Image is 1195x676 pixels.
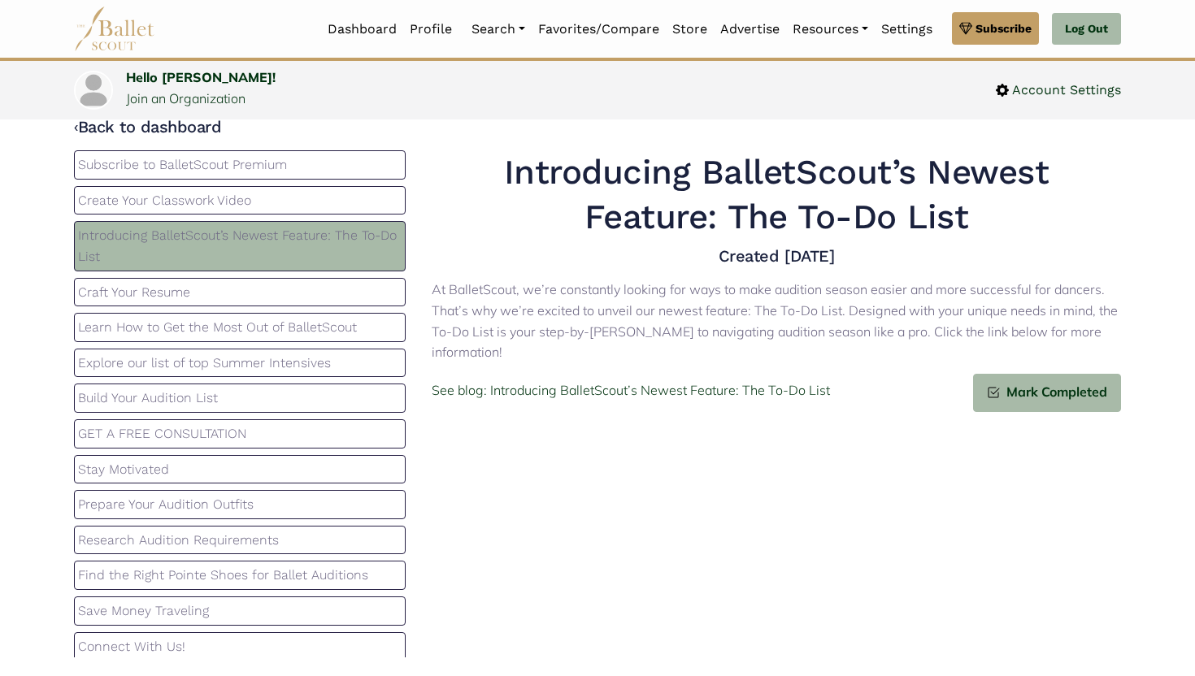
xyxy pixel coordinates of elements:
[78,494,402,515] p: Prepare Your Audition Outfits
[432,380,830,401] a: See blog: Introducing BalletScout’s Newest Feature: The To-Do List
[78,459,402,480] p: Stay Motivated
[976,19,1032,37] span: Subscribe
[78,225,402,266] p: Introducing BalletScout’s Newest Feature: The To-Do List
[1009,80,1121,101] span: Account Settings
[432,279,1121,362] p: At BalletScout, we’re constantly looking for ways to make audition season easier and more success...
[126,90,246,106] a: Join an Organization
[786,12,875,46] a: Resources
[78,154,402,175] p: Subscribe to BalletScout Premium
[78,423,402,444] p: GET A FREE CONSULTATION
[78,388,402,409] p: Build Your Audition List
[996,80,1121,101] a: Account Settings
[78,600,402,622] p: Save Money Traveling
[1000,382,1107,403] span: Mark Completed
[432,245,1121,266] h4: Created [DATE]
[126,69,276,85] a: Hello [PERSON_NAME]!
[74,116,78,136] code: ‹
[76,72,111,108] img: profile picture
[74,117,221,136] a: ‹Back to dashboard
[78,636,402,657] p: Connect With Us!
[432,150,1121,239] h1: Introducing BalletScout’s Newest Feature: The To-Do List
[78,317,402,338] p: Learn How to Get the Most Out of BalletScout
[1052,13,1121,45] a: Log Out
[952,12,1039,45] a: Subscribe
[78,565,402,586] p: Find the Right Pointe Shoes for Ballet Auditions
[875,12,939,46] a: Settings
[714,12,786,46] a: Advertise
[78,353,402,374] p: Explore our list of top Summer Intensives
[403,12,458,46] a: Profile
[666,12,714,46] a: Store
[78,190,402,211] p: Create Your Classwork Video
[78,530,402,551] p: Research Audition Requirements
[532,12,666,46] a: Favorites/Compare
[959,19,972,37] img: gem.svg
[321,12,403,46] a: Dashboard
[78,282,402,303] p: Craft Your Resume
[465,12,532,46] a: Search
